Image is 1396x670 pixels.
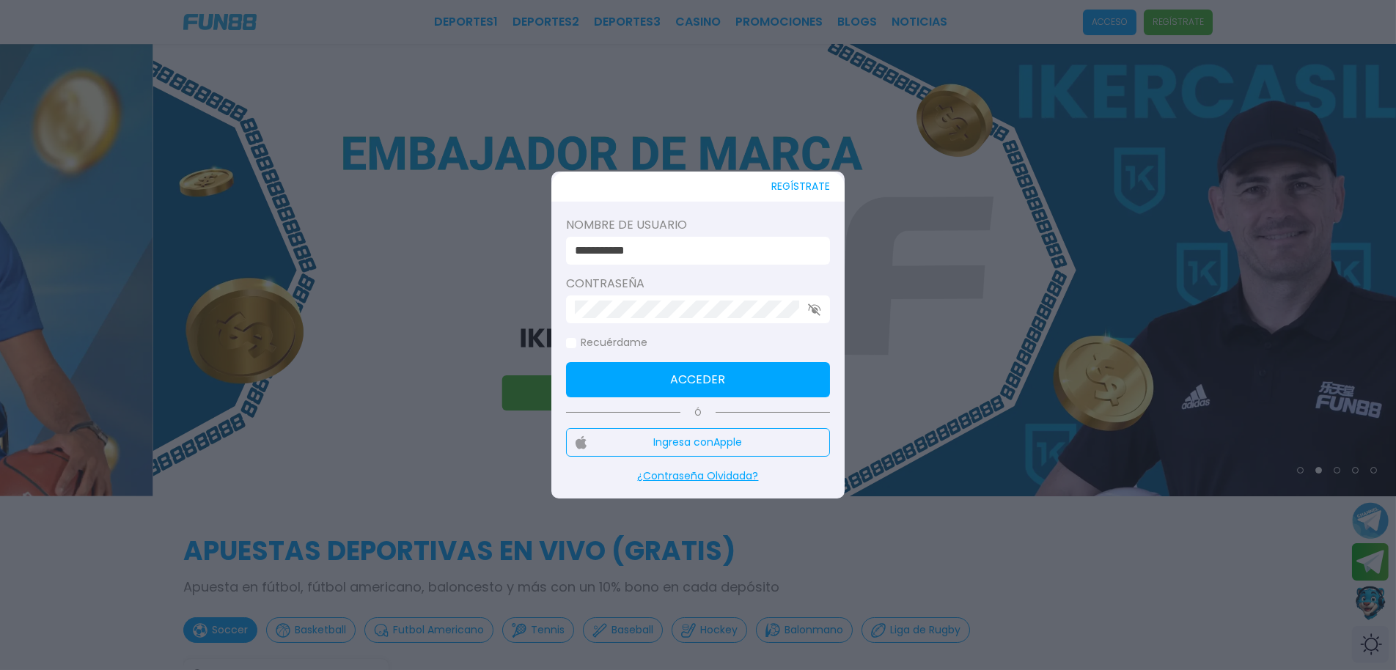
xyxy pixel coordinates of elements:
p: Ó [566,406,830,419]
p: ¿Contraseña Olvidada? [566,468,830,484]
button: Ingresa conApple [566,428,830,457]
button: Acceder [566,362,830,397]
label: Recuérdame [566,335,647,350]
label: Contraseña [566,275,830,292]
button: REGÍSTRATE [771,172,830,202]
label: Nombre de usuario [566,216,830,234]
